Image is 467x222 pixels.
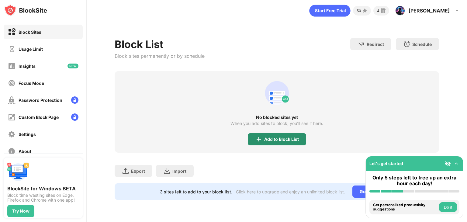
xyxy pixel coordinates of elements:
div: BlockSite for Windows BETA [7,186,79,192]
div: 4 [377,9,379,13]
div: Block List [115,38,205,50]
img: settings-off.svg [8,130,16,138]
div: No blocked sites yet [115,115,439,120]
div: Focus Mode [19,81,44,86]
img: points-small.svg [361,7,368,14]
img: password-protection-off.svg [8,96,16,104]
div: 3 sites left to add to your block list. [160,189,232,194]
img: push-desktop.svg [7,161,29,183]
div: Block Sites [19,29,41,35]
img: about-off.svg [8,147,16,155]
img: block-on.svg [8,28,16,36]
div: Let's get started [369,161,403,166]
img: lock-menu.svg [71,113,78,121]
div: Get personalized productivity suggestions [373,203,438,212]
img: new-icon.svg [67,64,78,68]
div: Try Now [12,209,29,213]
div: animation [262,78,292,108]
div: Go Unlimited [352,186,394,198]
div: Only 5 steps left to free up an extra hour each day! [369,175,459,186]
div: 50 [357,9,361,13]
img: focus-off.svg [8,79,16,87]
img: customize-block-page-off.svg [8,113,16,121]
div: Add to Block List [264,137,299,142]
div: About [19,149,31,154]
div: Block sites permanently or by schedule [115,53,205,59]
img: logo-blocksite.svg [4,4,47,16]
div: Block time wasting sites on Edge, Firefox and Chrome with one app! [7,193,79,203]
img: omni-setup-toggle.svg [453,161,459,167]
div: Usage Limit [19,47,43,52]
div: Custom Block Page [19,115,59,120]
div: Export [131,168,145,174]
img: eye-not-visible.svg [445,161,451,167]
div: [PERSON_NAME] [409,8,450,14]
div: When you add sites to block, you’ll see it here. [230,121,323,126]
img: ACg8ocLUS8VxNCupj8jb5DUN074U5VegG32ry5z5PbXc0EQP8o_Pp24z=s96-c [395,6,405,16]
div: Password Protection [19,98,62,103]
div: animation [309,5,351,17]
div: Import [172,168,186,174]
button: Do it [439,202,457,212]
div: Insights [19,64,36,69]
div: Click here to upgrade and enjoy an unlimited block list. [236,189,345,194]
img: time-usage-off.svg [8,45,16,53]
div: Schedule [412,42,432,47]
div: Settings [19,132,36,137]
img: insights-off.svg [8,62,16,70]
div: Redirect [367,42,384,47]
img: lock-menu.svg [71,96,78,104]
img: reward-small.svg [379,7,387,14]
